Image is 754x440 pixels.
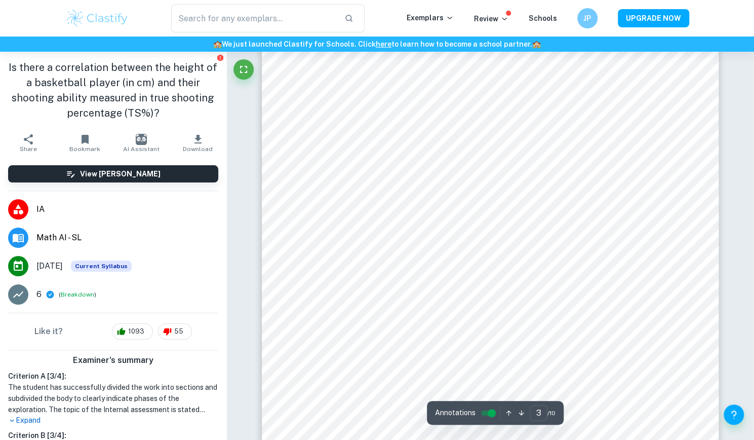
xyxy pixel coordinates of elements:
[376,40,391,48] a: here
[34,325,63,338] h6: Like it?
[57,129,113,157] button: Bookmark
[112,323,153,340] div: 1093
[8,165,218,182] button: View [PERSON_NAME]
[8,60,218,121] h1: Is there a correlation between the height of a basketball player (in cm) and their shooting abili...
[158,323,192,340] div: 55
[36,203,218,215] span: IA
[171,4,337,32] input: Search for any exemplars...
[724,405,744,425] button: Help and Feedback
[36,260,63,272] span: [DATE]
[71,261,132,272] span: Current Syllabus
[213,40,222,48] span: 🏫
[618,9,689,27] button: UPGRADE NOW
[80,168,161,179] h6: View [PERSON_NAME]
[71,261,132,272] div: This exemplar is based on the current syllabus. Feel free to refer to it for inspiration/ideas wh...
[474,13,508,24] p: Review
[20,145,37,153] span: Share
[123,326,150,337] span: 1093
[8,371,218,382] h6: Criterion A [ 3 / 4 ]:
[407,12,454,23] p: Exemplars
[183,145,213,153] span: Download
[69,145,100,153] span: Bookmark
[8,415,218,426] p: Expand
[36,232,218,244] span: Math AI - SL
[547,409,555,418] span: / 10
[136,134,147,145] img: AI Assistant
[532,40,541,48] span: 🏫
[59,290,96,300] span: ( )
[217,54,224,61] button: Report issue
[61,290,94,299] button: Breakdown
[169,326,189,337] span: 55
[65,8,130,28] img: Clastify logo
[8,382,218,415] h1: The student has successfully divided the work into sections and subdivided the body to clearly in...
[4,354,222,366] h6: Examiner's summary
[581,13,593,24] h6: JP
[170,129,226,157] button: Download
[529,14,557,22] a: Schools
[577,8,598,28] button: JP
[435,408,475,418] span: Annotations
[123,145,160,153] span: AI Assistant
[2,39,752,50] h6: We just launched Clastify for Schools. Click to learn how to become a school partner.
[36,288,42,301] p: 6
[233,59,254,80] button: Fullscreen
[113,129,170,157] button: AI Assistant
